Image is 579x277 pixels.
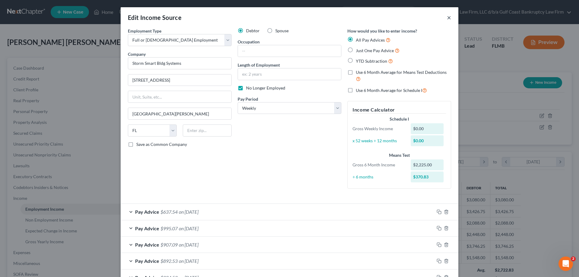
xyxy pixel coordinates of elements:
[128,108,231,119] input: Enter city...
[356,48,394,53] span: Just One Pay Advice
[179,209,198,215] span: on [DATE]
[356,37,385,42] span: All Pay Advices
[238,45,341,57] input: --
[353,116,446,122] div: Schedule I
[350,138,408,144] div: x 52 weeks ÷ 12 months
[183,124,232,137] input: Enter zip...
[128,74,231,86] input: Enter address...
[238,68,341,80] input: ex: 2 years
[160,258,178,264] span: $892.53
[411,172,444,182] div: $370.83
[411,123,444,134] div: $0.00
[356,88,422,93] span: Use 6 Month Average for Schedule I
[238,62,280,68] label: Length of Employment
[411,135,444,146] div: $0.00
[128,52,146,57] span: Company
[179,225,198,231] span: on [DATE]
[558,257,573,271] iframe: Intercom live chat
[356,70,447,75] span: Use 6 Month Average for Means Test Deductions
[135,258,159,264] span: Pay Advice
[128,13,182,22] div: Edit Income Source
[136,142,187,147] span: Save as Common Company
[350,162,408,168] div: Gross 6 Month Income
[350,126,408,132] div: Gross Weekly Income
[350,174,408,180] div: ÷ 6 months
[246,28,260,33] span: Debtor
[238,39,260,45] label: Occupation
[135,225,159,231] span: Pay Advice
[246,85,285,90] span: No Longer Employed
[135,242,159,247] span: Pay Advice
[135,209,159,215] span: Pay Advice
[356,58,387,64] span: YTD Subtraction
[347,28,417,34] label: How would you like to enter income?
[571,257,576,261] span: 2
[128,57,232,69] input: Search company by name...
[353,106,446,114] h5: Income Calculator
[179,258,198,264] span: on [DATE]
[128,28,161,33] span: Employment Type
[275,28,289,33] span: Spouse
[447,14,451,21] button: ×
[238,96,258,102] span: Pay Period
[179,242,198,247] span: on [DATE]
[160,242,178,247] span: $907.09
[411,159,444,170] div: $2,225.00
[160,209,178,215] span: $637.54
[160,225,178,231] span: $995.07
[128,91,231,102] input: Unit, Suite, etc...
[353,152,446,158] div: Means Test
